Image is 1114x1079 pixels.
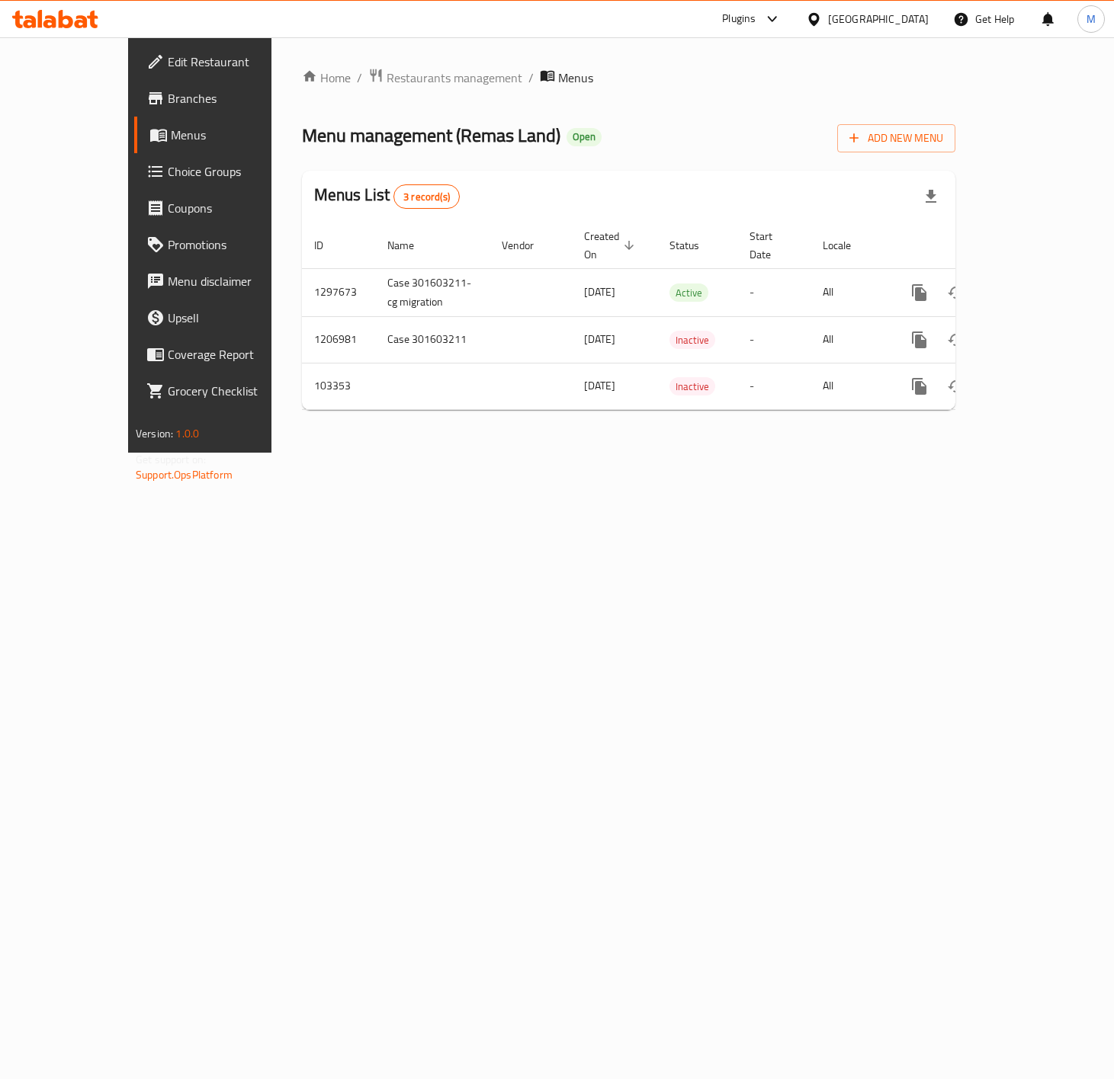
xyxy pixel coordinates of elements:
[669,377,715,395] div: Inactive
[938,368,974,405] button: Change Status
[302,223,1060,410] table: enhanced table
[828,11,929,27] div: [GEOGRAPHIC_DATA]
[394,190,459,204] span: 3 record(s)
[168,235,302,254] span: Promotions
[302,268,375,316] td: 1297673
[175,424,199,443] span: 1.0.0
[811,316,889,363] td: All
[811,363,889,409] td: All
[302,69,351,87] a: Home
[558,69,593,87] span: Menus
[584,376,615,395] span: [DATE]
[168,53,302,71] span: Edit Restaurant
[938,274,974,311] button: Change Status
[375,316,490,363] td: Case 301603211
[302,316,375,363] td: 1206981
[528,69,534,87] li: /
[168,382,302,400] span: Grocery Checklist
[750,227,792,264] span: Start Date
[669,331,715,349] div: Inactive
[302,118,560,152] span: Menu management ( Remas Land )
[387,236,434,255] span: Name
[375,268,490,316] td: Case 301603211-cg migration
[314,184,460,209] h2: Menus List
[134,153,314,190] a: Choice Groups
[134,226,314,263] a: Promotions
[302,68,955,88] nav: breadcrumb
[502,236,554,255] span: Vendor
[889,223,1060,269] th: Actions
[901,274,938,311] button: more
[357,69,362,87] li: /
[669,236,719,255] span: Status
[168,162,302,181] span: Choice Groups
[913,178,949,215] div: Export file
[849,129,943,148] span: Add New Menu
[134,190,314,226] a: Coupons
[737,316,811,363] td: -
[136,465,233,485] a: Support.OpsPlatform
[168,199,302,217] span: Coupons
[567,128,602,146] div: Open
[134,43,314,80] a: Edit Restaurant
[901,368,938,405] button: more
[393,184,460,209] div: Total records count
[168,89,302,107] span: Branches
[134,117,314,153] a: Menus
[567,130,602,143] span: Open
[737,363,811,409] td: -
[669,331,715,349] span: Inactive
[722,10,756,28] div: Plugins
[387,69,522,87] span: Restaurants management
[134,299,314,336] a: Upsell
[584,282,615,302] span: [DATE]
[136,424,173,443] span: Version:
[171,126,302,144] span: Menus
[1087,11,1096,27] span: M
[901,322,938,358] button: more
[136,450,206,469] span: Get support on:
[584,227,639,264] span: Created On
[368,68,522,88] a: Restaurants management
[737,268,811,316] td: -
[134,80,314,117] a: Branches
[168,272,302,290] span: Menu disclaimer
[314,236,343,255] span: ID
[134,336,314,373] a: Coverage Report
[837,124,955,152] button: Add New Menu
[168,345,302,363] span: Coverage Report
[669,378,715,395] span: Inactive
[134,373,314,409] a: Grocery Checklist
[134,263,314,299] a: Menu disclaimer
[168,309,302,327] span: Upsell
[811,268,889,316] td: All
[938,322,974,358] button: Change Status
[302,363,375,409] td: 103353
[584,329,615,349] span: [DATE]
[823,236,871,255] span: Locale
[669,284,708,302] span: Active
